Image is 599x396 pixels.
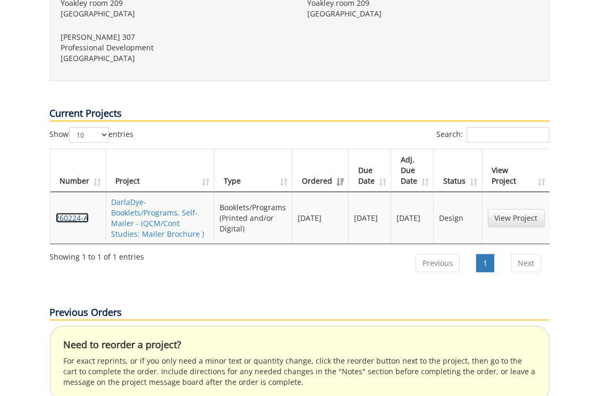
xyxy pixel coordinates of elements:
[50,149,106,192] th: Number: activate to sort column ascending
[391,149,434,192] th: Adj. Due Date: activate to sort column ascending
[214,149,293,192] th: Type: activate to sort column ascending
[50,107,550,122] p: Current Projects
[476,254,494,272] a: 1
[511,254,541,272] a: Next
[64,340,536,350] h4: Need to reorder a project?
[61,8,292,19] p: [GEOGRAPHIC_DATA]
[349,149,391,192] th: Due Date: activate to sort column ascending
[292,149,349,192] th: Ordered: activate to sort column ascending
[434,149,482,192] th: Status: activate to sort column ascending
[56,213,89,223] a: 260224-A
[69,127,109,143] select: Showentries
[437,127,550,143] label: Search:
[416,254,460,272] a: Previous
[434,192,482,244] td: Design
[106,149,214,192] th: Project: activate to sort column ascending
[391,192,434,244] td: [DATE]
[488,209,545,227] a: View Project
[50,127,134,143] label: Show entries
[292,192,349,244] td: [DATE]
[61,32,292,42] p: [PERSON_NAME] 307
[308,8,538,19] p: [GEOGRAPHIC_DATA]
[349,192,391,244] td: [DATE]
[214,192,293,244] td: Booklets/Programs (Printed and/or Digital)
[112,197,205,239] a: DarlaDye-Booklets/Programs, Self-Mailer - (QCM/Cont Studies: Mailer Brochure )
[467,127,550,143] input: Search:
[61,42,292,53] p: Professional Development
[50,247,145,262] div: Showing 1 to 1 of 1 entries
[483,149,550,192] th: View Project: activate to sort column ascending
[61,53,292,64] p: [GEOGRAPHIC_DATA]
[50,306,550,321] p: Previous Orders
[64,356,536,388] p: For exact reprints, or if you only need a minor text or quantity change, click the reorder button...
